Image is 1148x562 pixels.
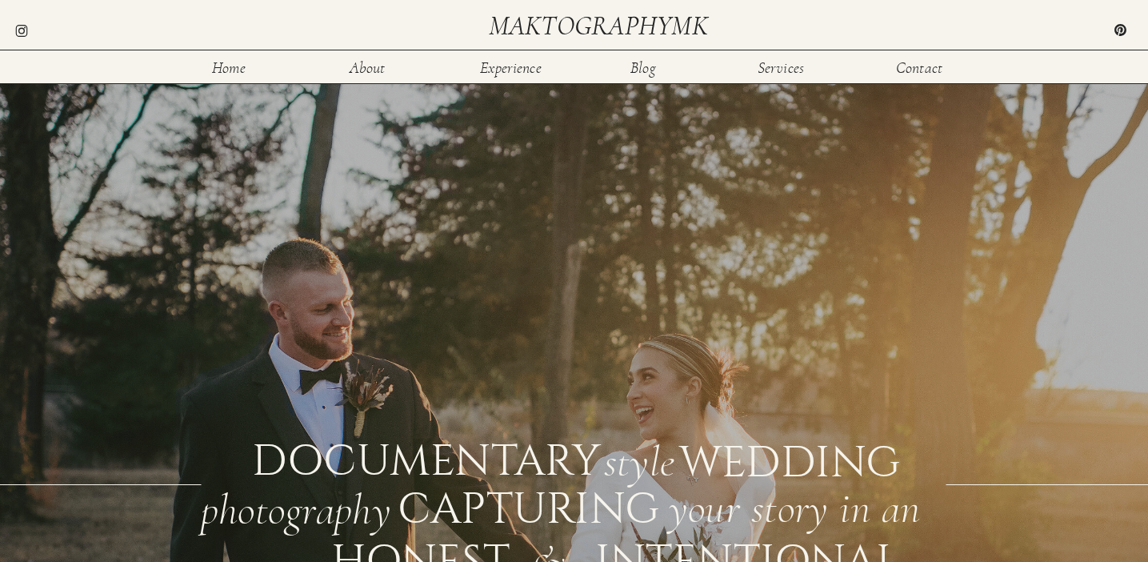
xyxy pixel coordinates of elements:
[342,60,394,74] a: About
[489,13,714,39] a: maktographymk
[894,60,946,74] a: Contact
[604,441,674,476] div: style
[398,488,586,524] div: CAPTURING
[201,489,394,526] div: photography
[479,60,543,74] a: Experience
[252,440,595,477] div: documentary
[679,441,898,476] div: WEDDING
[203,60,255,74] a: Home
[755,60,807,74] a: Services
[618,60,670,74] a: Blog
[669,488,943,524] div: your story in an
